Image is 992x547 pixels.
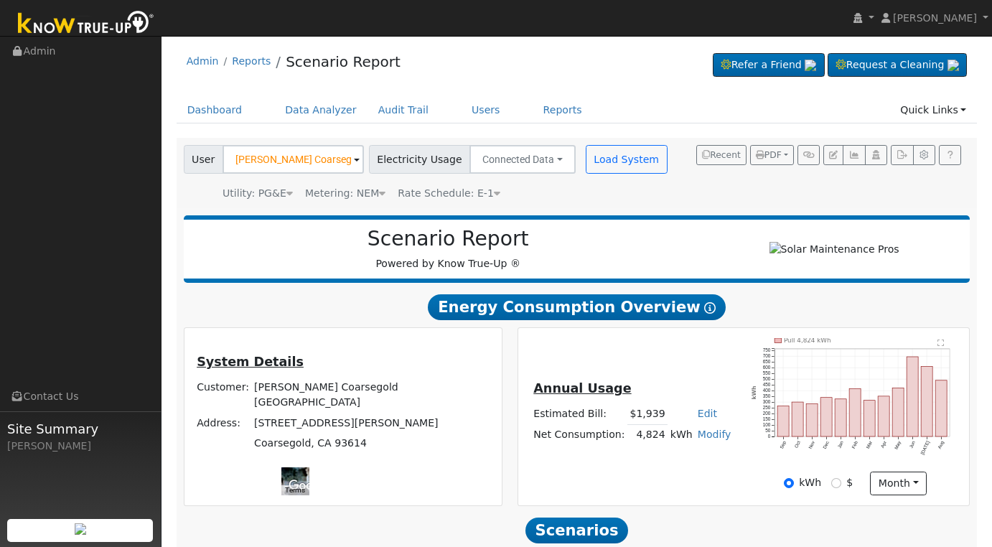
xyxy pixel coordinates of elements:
[7,419,154,439] span: Site Summary
[197,355,304,369] u: System Details
[469,145,576,174] button: Connected Data
[195,378,252,413] td: Customer:
[184,145,223,174] span: User
[586,145,668,174] button: Load System
[187,55,219,67] a: Admin
[762,388,770,393] text: 400
[11,8,162,40] img: Know True-Up
[805,60,816,71] img: retrieve
[750,145,794,165] button: PDF
[762,382,770,387] text: 450
[198,227,698,251] h2: Scenario Report
[939,145,961,165] a: Help Link
[668,424,695,445] td: kWh
[762,353,770,358] text: 700
[894,440,903,451] text: May
[822,440,830,450] text: Dec
[913,145,935,165] button: Settings
[195,413,252,433] td: Address:
[835,399,846,436] rect: onclick=""
[793,440,801,449] text: Oct
[777,406,789,436] rect: onclick=""
[823,145,843,165] button: Edit User
[893,12,977,24] span: [PERSON_NAME]
[851,440,858,449] text: Feb
[892,388,904,436] rect: onclick=""
[836,440,844,449] text: Jan
[428,294,725,320] span: Energy Consumption Overview
[704,302,716,314] i: Show Help
[713,53,825,78] a: Refer a Friend
[627,424,668,445] td: 4,824
[849,389,861,437] rect: onclick=""
[398,187,500,199] span: Alias: E1
[935,380,947,436] rect: onclick=""
[769,242,899,257] img: Solar Maintenance Pros
[870,472,927,496] button: month
[937,440,945,450] text: Aug
[820,398,832,436] rect: onclick=""
[531,404,627,425] td: Estimated Bill:
[947,60,959,71] img: retrieve
[762,393,770,398] text: 350
[765,428,771,433] text: 50
[762,399,770,404] text: 300
[808,440,816,450] text: Nov
[285,477,332,495] img: Google
[937,339,944,346] text: 
[784,478,794,488] input: kWh
[865,145,887,165] button: Login As
[369,145,470,174] span: Electricity Usage
[762,405,770,410] text: 250
[696,145,747,165] button: Recent
[762,376,770,381] text: 500
[533,97,593,123] a: Reports
[368,97,439,123] a: Audit Trail
[177,97,253,123] a: Dashboard
[756,150,782,160] span: PDF
[846,475,853,490] label: $
[191,227,706,271] div: Powered by Know True-Up ®
[698,429,731,440] a: Modify
[525,518,628,543] span: Scenarios
[799,475,821,490] label: kWh
[751,386,757,400] text: kWh
[762,411,770,416] text: 200
[531,424,627,445] td: Net Consumption:
[843,145,865,165] button: Multi-Series Graph
[907,357,918,436] rect: onclick=""
[797,145,820,165] button: Generate Report Link
[252,378,492,413] td: [PERSON_NAME] Coarsegold [GEOGRAPHIC_DATA]
[762,422,770,427] text: 100
[286,53,401,70] a: Scenario Report
[305,186,385,201] div: Metering: NEM
[762,347,770,352] text: 750
[252,433,492,453] td: Coarsegold, CA 93614
[285,486,305,494] a: Terms (opens in new tab)
[223,186,293,201] div: Utility: PG&E
[762,416,770,421] text: 150
[7,439,154,454] div: [PERSON_NAME]
[865,440,873,450] text: Mar
[232,55,271,67] a: Reports
[831,478,841,488] input: $
[762,370,770,375] text: 550
[762,365,770,370] text: 600
[627,404,668,425] td: $1,939
[909,440,917,449] text: Jun
[75,523,86,535] img: retrieve
[889,97,977,123] a: Quick Links
[698,408,717,419] a: Edit
[533,381,631,396] u: Annual Usage
[880,440,889,449] text: Apr
[252,413,492,433] td: [STREET_ADDRESS][PERSON_NAME]
[921,366,932,436] rect: onclick=""
[878,396,889,436] rect: onclick=""
[779,440,787,450] text: Sep
[891,145,913,165] button: Export Interval Data
[792,402,803,436] rect: onclick=""
[920,440,931,456] text: [DATE]
[461,97,511,123] a: Users
[285,477,332,495] a: Open this area in Google Maps (opens a new window)
[806,404,818,436] rect: onclick=""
